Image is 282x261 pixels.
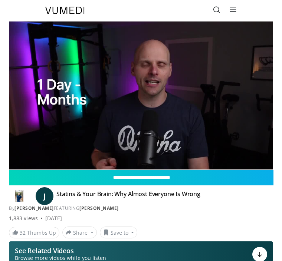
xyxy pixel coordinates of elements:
[62,227,97,238] button: Share
[9,215,38,222] span: 1,883 views
[9,22,273,169] video-js: Video Player
[79,205,119,211] a: [PERSON_NAME]
[20,229,26,236] span: 32
[9,227,59,238] a: 32 Thumbs Up
[15,247,106,254] p: See Related Videos
[9,205,273,212] div: By FEATURING
[45,215,62,222] div: [DATE]
[9,190,30,202] img: Dr. Jordan Rennicke
[56,190,200,202] h4: Statins & Your Brain: Why Almost Everyone Is Wrong
[100,227,138,238] button: Save to
[45,7,85,14] img: VuMedi Logo
[14,205,54,211] a: [PERSON_NAME]
[36,187,53,205] a: J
